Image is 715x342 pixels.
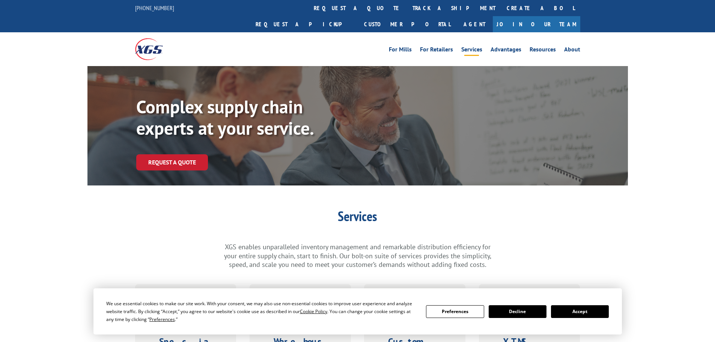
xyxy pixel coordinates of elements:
[136,96,361,139] p: Complex supply chain experts at your service.
[456,16,493,32] a: Agent
[223,209,493,227] h1: Services
[493,16,580,32] a: Join Our Team
[564,47,580,55] a: About
[250,16,358,32] a: Request a pickup
[106,300,417,323] div: We use essential cookies to make our site work. With your consent, we may also use non-essential ...
[491,47,521,55] a: Advantages
[489,305,546,318] button: Decline
[420,47,453,55] a: For Retailers
[530,47,556,55] a: Resources
[551,305,609,318] button: Accept
[136,154,208,170] a: Request a Quote
[358,16,456,32] a: Customer Portal
[135,4,174,12] a: [PHONE_NUMBER]
[389,47,412,55] a: For Mills
[93,288,622,334] div: Cookie Consent Prompt
[149,316,175,322] span: Preferences
[223,243,493,269] p: XGS enables unparalleled inventory management and remarkable distribution efficiency for your ent...
[426,305,484,318] button: Preferences
[461,47,482,55] a: Services
[300,308,327,315] span: Cookie Policy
